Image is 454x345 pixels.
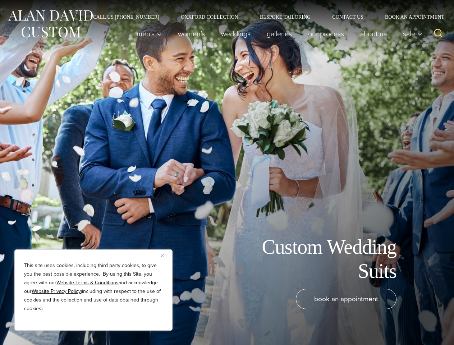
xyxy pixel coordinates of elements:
[82,14,170,19] a: Call Us [PHONE_NUMBER]
[374,14,447,19] a: Book an Appointment
[314,294,378,304] span: book an appointment
[32,287,81,295] a: Website Privacy Policy
[129,27,426,41] nav: Primary Navigation
[161,251,169,260] button: Close
[213,27,259,41] a: weddings
[249,14,321,19] a: Bespoke Tailoring
[352,27,395,41] a: About Us
[296,289,396,309] a: book an appointment
[7,8,93,40] img: Alan David Custom
[430,25,447,42] button: View Search Form
[300,27,352,41] a: Our Process
[170,14,249,19] a: Oxxford Collection
[403,30,422,37] span: Sale
[56,279,119,286] a: Website Terms & Conditions
[321,14,374,19] a: Contact Us
[161,254,164,257] img: Close
[259,27,300,41] a: Galleries
[235,235,396,283] h1: Custom Wedding Suits
[170,27,213,41] a: Women’s
[137,30,162,37] span: Men’s
[82,14,447,19] nav: Secondary Navigation
[24,261,163,313] p: This site uses cookies, including third party cookies, to give you the best possible experience. ...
